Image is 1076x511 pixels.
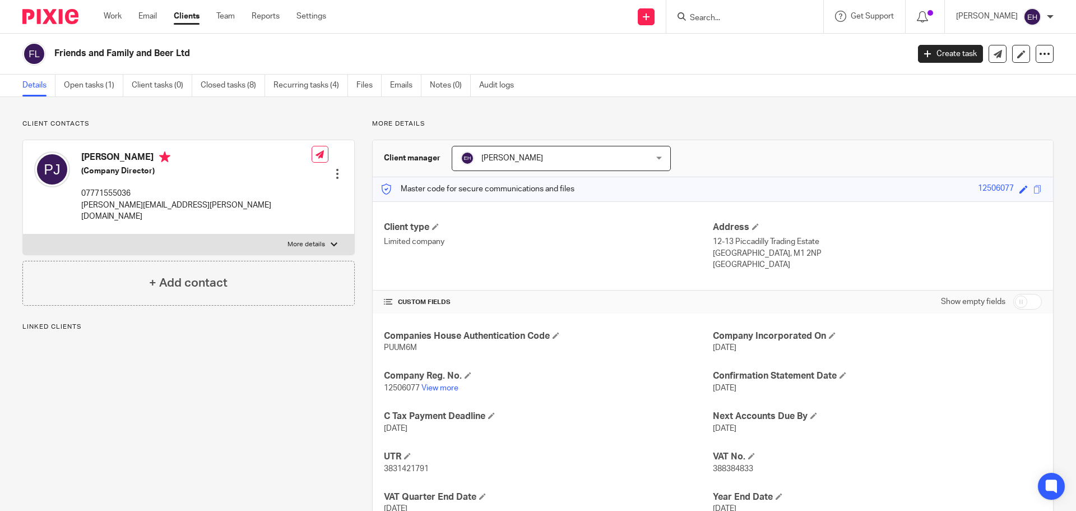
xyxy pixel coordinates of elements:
span: Get Support [851,12,894,20]
span: 12506077 [384,384,420,392]
span: [PERSON_NAME] [481,154,543,162]
span: 3831421791 [384,465,429,473]
img: svg%3E [461,151,474,165]
p: [PERSON_NAME] [956,11,1018,22]
p: [GEOGRAPHIC_DATA] [713,259,1042,270]
h3: Client manager [384,153,440,164]
a: Client tasks (0) [132,75,192,96]
h4: Company Reg. No. [384,370,713,382]
a: Clients [174,11,200,22]
a: Files [356,75,382,96]
p: Linked clients [22,323,355,332]
h4: Next Accounts Due By [713,411,1042,422]
img: svg%3E [22,42,46,66]
div: 12506077 [978,183,1014,196]
a: Open tasks (1) [64,75,123,96]
h4: C Tax Payment Deadline [384,411,713,422]
img: svg%3E [1023,8,1041,26]
span: [DATE] [713,384,736,392]
h4: Companies House Authentication Code [384,330,713,342]
p: More details [287,240,325,249]
a: Email [138,11,157,22]
a: Closed tasks (8) [201,75,265,96]
p: [GEOGRAPHIC_DATA], M1 2NP [713,248,1042,259]
h4: Address [713,222,1042,233]
span: [DATE] [713,344,736,352]
h4: [PERSON_NAME] [81,151,312,165]
p: Client contacts [22,119,355,128]
p: Limited company [384,236,713,247]
h4: Confirmation Statement Date [713,370,1042,382]
p: 12-13 Piccadilly Trading Estate [713,236,1042,247]
h4: VAT Quarter End Date [384,491,713,503]
h4: + Add contact [149,274,228,292]
h5: (Company Director) [81,165,312,177]
a: Emails [390,75,421,96]
a: Create task [918,45,983,63]
h4: VAT No. [713,451,1042,463]
p: Master code for secure communications and files [381,183,574,195]
i: Primary [159,151,170,163]
a: View more [421,384,458,392]
h4: Company Incorporated On [713,330,1042,342]
img: svg%3E [34,151,70,187]
a: Team [216,11,235,22]
span: PUUM6M [384,344,417,352]
label: Show empty fields [941,296,1005,307]
span: 388384833 [713,465,753,473]
a: Audit logs [479,75,522,96]
a: Settings [296,11,326,22]
a: Details [22,75,55,96]
input: Search [689,13,790,24]
h4: CUSTOM FIELDS [384,298,713,307]
img: Pixie [22,9,78,24]
span: [DATE] [384,425,407,432]
a: Work [104,11,122,22]
h4: Client type [384,222,713,233]
h2: Friends and Family and Beer Ltd [54,48,732,59]
a: Notes (0) [430,75,471,96]
a: Recurring tasks (4) [273,75,348,96]
p: 07771555036 [81,188,312,199]
p: [PERSON_NAME][EMAIL_ADDRESS][PERSON_NAME][DOMAIN_NAME] [81,200,312,223]
span: [DATE] [713,425,736,432]
h4: UTR [384,451,713,463]
a: Reports [252,11,280,22]
p: More details [372,119,1054,128]
h4: Year End Date [713,491,1042,503]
